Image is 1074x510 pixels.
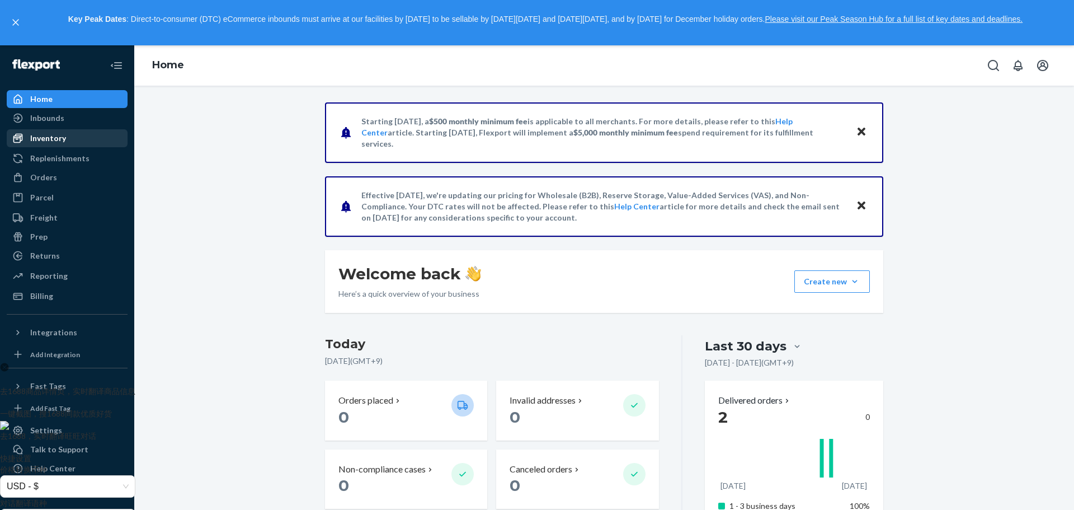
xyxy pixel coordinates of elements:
a: Home [152,59,184,71]
div: Prep [30,231,48,242]
button: Integrations [7,324,128,341]
a: Inbounds [7,109,128,127]
button: Canceled orders 0 [496,450,658,509]
p: [DATE] [842,480,867,492]
span: 0 [510,408,520,427]
a: Home [7,90,128,108]
span: $500 monthly minimum fee [429,116,527,126]
a: Help Center [614,202,660,211]
span: 2 [718,408,728,427]
div: Returns [30,250,60,261]
span: $5,000 monthly minimum fee [573,128,678,137]
div: Last 30 days [705,338,786,355]
p: : Direct-to-consumer (DTC) eCommerce inbounds must arrive at our facilities by [DATE] to be sella... [27,10,1064,29]
button: Open notifications [1007,54,1029,77]
ol: breadcrumbs [143,49,193,82]
span: 0 [510,476,520,495]
div: Freight [30,212,58,223]
p: [DATE] - [DATE] ( GMT+9 ) [705,357,794,368]
button: Create new [794,270,870,293]
div: Billing [30,291,53,302]
div: Reporting [30,270,68,282]
button: Open Search Box [982,54,1005,77]
p: [DATE] ( GMT+9 ) [325,355,659,367]
div: Home [30,93,53,105]
a: Replenishments [7,149,128,167]
a: Prep [7,228,128,246]
span: 0 [338,476,349,495]
p: [DATE] [720,480,746,492]
button: Close Navigation [105,54,128,77]
button: Delivered orders [718,394,792,407]
img: hand-wave emoji [465,266,481,282]
div: Integrations [30,327,77,338]
h1: Welcome back [338,264,481,284]
p: Starting [DATE], a is applicable to all merchants. For more details, please refer to this article... [361,116,845,149]
a: Freight [7,209,128,227]
a: Add Integration [7,346,128,363]
span: 0 [338,408,349,427]
a: Reporting [7,267,128,285]
p: Invalid addresses [510,394,576,407]
button: Invalid addresses 0 [496,381,658,441]
p: Canceled orders [510,463,572,476]
a: Returns [7,247,128,265]
button: Orders placed 0 [325,381,487,441]
button: Close [854,198,869,214]
a: Help Center [361,116,793,137]
p: Here’s a quick overview of your business [338,288,481,300]
a: Orders [7,169,128,186]
p: Effective [DATE], we're updating our pricing for Wholesale (B2B), Reserve Storage, Value-Added Se... [361,190,845,223]
button: close, [10,17,21,28]
div: Replenishments [30,153,89,164]
button: Open account menu [1031,54,1054,77]
p: Orders placed [338,394,393,407]
span: USD - $ [7,476,129,497]
div: Inventory [30,133,66,144]
p: Non-compliance cases [338,463,426,476]
div: Parcel [30,192,54,203]
button: Close [854,124,869,141]
button: Non-compliance cases 0 [325,450,487,509]
img: Flexport logo [12,59,60,71]
a: Billing [7,287,128,305]
a: Parcel [7,189,128,207]
div: Orders [30,172,57,183]
a: Please visit our Peak Season Hub for a full list of key dates and deadlines. [765,15,1023,24]
div: Inbounds [30,113,64,124]
strong: Key Peak Dates [68,15,126,24]
h3: Today [325,335,659,353]
a: Inventory [7,129,128,147]
div: 0 [718,407,870,427]
div: Add Integration [30,350,80,359]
